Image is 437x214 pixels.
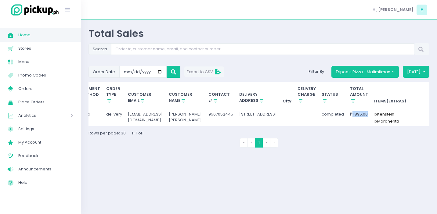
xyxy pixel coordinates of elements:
[255,138,263,148] span: 1
[417,5,427,15] span: E
[18,31,73,39] span: Home
[166,108,206,126] td: [PERSON_NAME], [PERSON_NAME]
[403,66,429,77] button: [DATE]
[206,108,237,126] td: 9567052445
[319,82,347,108] th: STATUS
[88,66,119,77] span: Order Date
[8,3,60,16] img: logo
[132,130,143,136] span: 1 - 1 of 1
[374,111,423,117] div: 1 x Kenstein
[125,82,166,108] th: CUSTOMER EMAIL
[111,43,414,55] input: Search
[18,71,73,79] span: Promo Codes
[119,66,167,77] input: Small
[236,82,280,108] th: DELIVERY ADDRESS
[280,108,295,126] td: -
[206,82,237,108] th: CONTACT #
[294,108,319,126] td: -
[103,82,125,108] th: ORDER TYPE
[374,118,423,124] div: 1 x Margherita
[88,27,429,39] div: Total Sales
[18,45,73,52] span: Stores
[18,125,73,133] span: Settings
[18,98,73,106] span: Place Orders
[294,82,319,108] th: DELIVERY CHARGE
[18,179,73,187] span: Help
[18,152,73,160] span: Feedback
[184,66,224,77] button: Export to CSV
[18,85,73,93] span: Orders
[187,69,222,75] span: Export to CSV
[319,108,347,126] td: completed
[18,112,53,119] span: Analytics
[347,82,371,108] th: TOTAL AMOUNT
[18,138,73,146] span: My Account
[373,7,377,13] span: Hi,
[236,108,280,126] td: [STREET_ADDRESS]
[18,58,73,66] span: Menu
[378,7,414,13] span: [PERSON_NAME]
[280,82,295,108] th: City
[88,130,126,136] span: Rows per page: 30
[78,108,103,126] td: card
[18,165,73,173] span: Announcements
[307,69,327,74] span: Filter By:
[78,82,103,108] th: PAYMENT METHOD
[103,108,125,126] td: delivery
[88,43,111,55] span: Search
[166,82,206,108] th: CUSTOMER NAME
[350,111,368,117] div: ₱1,895.00
[125,108,166,126] td: [EMAIL_ADDRESS][DOMAIN_NAME]
[331,66,399,77] button: Tripod's Pizza - Matimtiman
